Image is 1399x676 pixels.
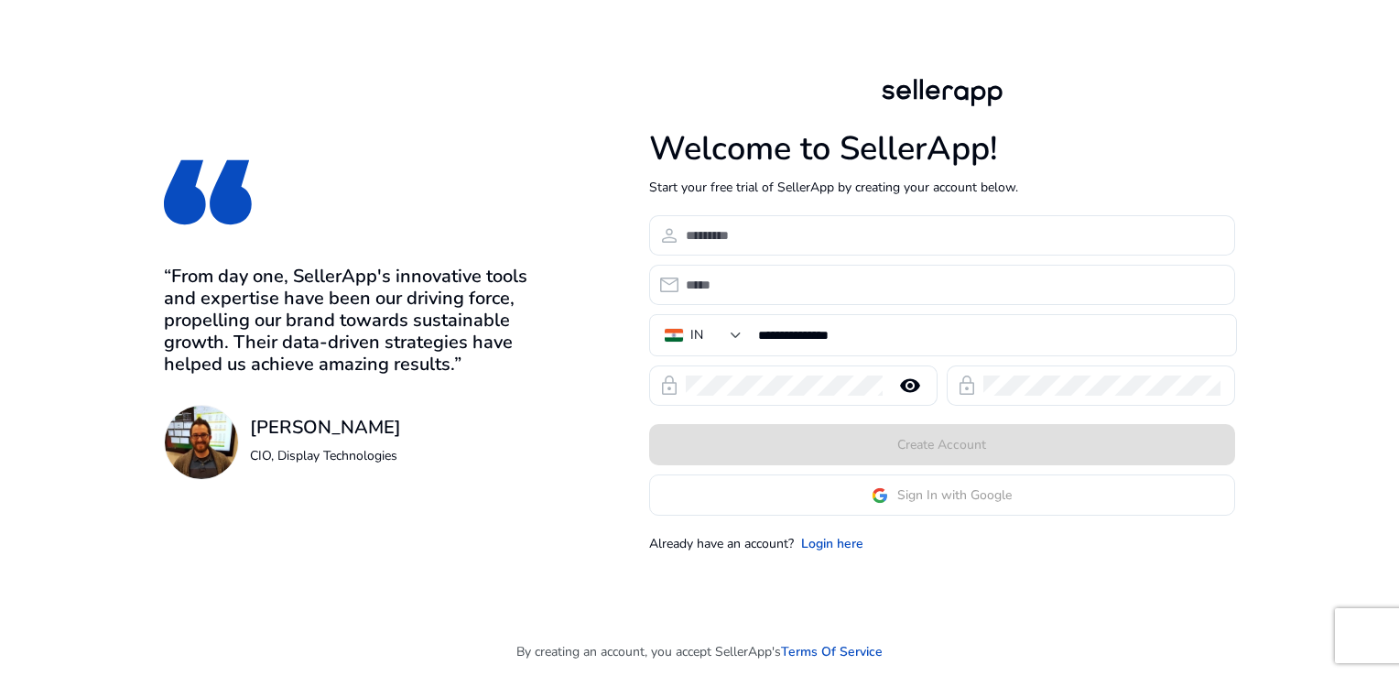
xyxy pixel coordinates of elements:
[801,534,863,553] a: Login here
[658,224,680,246] span: person
[888,375,932,397] mat-icon: remove_red_eye
[690,325,703,345] div: IN
[649,129,1235,169] h1: Welcome to SellerApp!
[781,642,883,661] a: Terms Of Service
[649,178,1235,197] p: Start your free trial of SellerApp by creating your account below.
[658,375,680,397] span: lock
[649,534,794,553] p: Already have an account?
[250,446,401,465] p: CIO, Display Technologies
[658,274,680,296] span: email
[164,266,555,376] h3: “From day one, SellerApp's innovative tools and expertise have been our driving force, propelling...
[250,417,401,439] h3: [PERSON_NAME]
[956,375,978,397] span: lock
